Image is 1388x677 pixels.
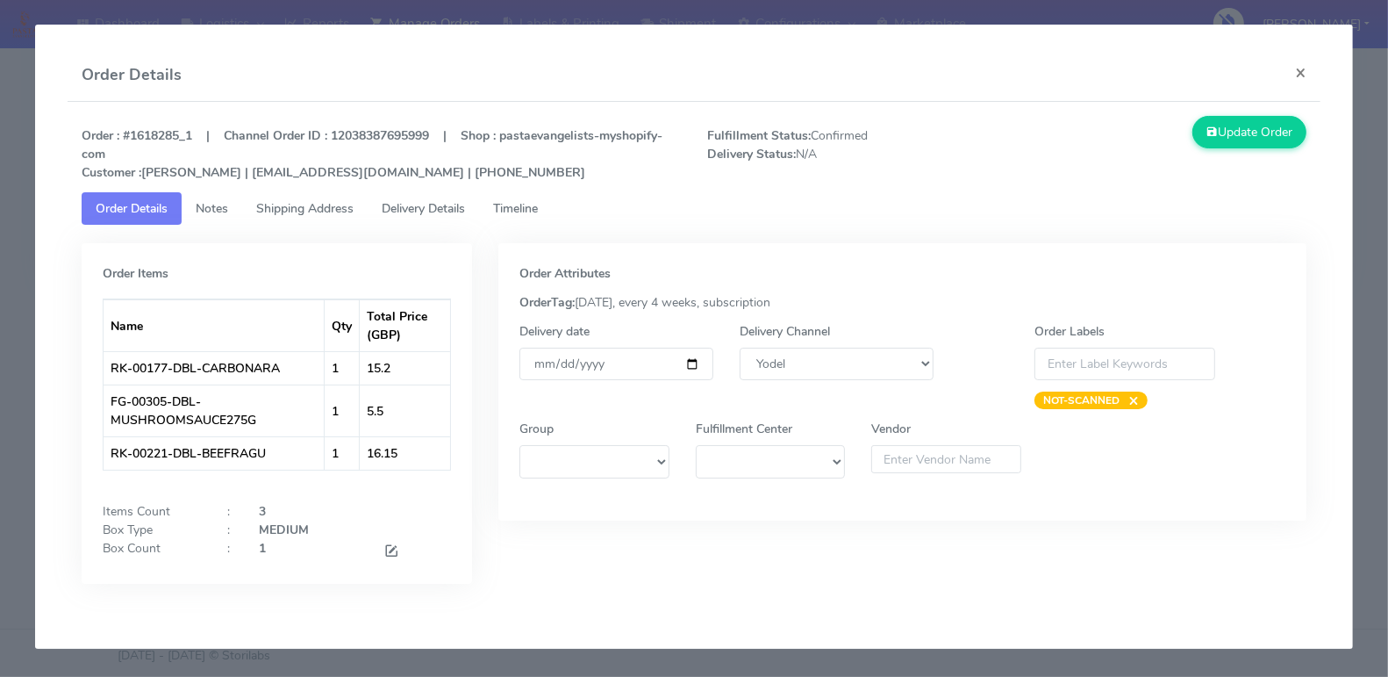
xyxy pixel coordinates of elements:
[360,436,451,470] td: 16.15
[1120,392,1139,409] span: ×
[325,299,360,351] th: Qty
[104,436,325,470] td: RK-00221-DBL-BEEFRAGU
[89,539,214,563] div: Box Count
[256,200,354,217] span: Shipping Address
[196,200,228,217] span: Notes
[1192,116,1306,148] button: Update Order
[506,293,1298,312] div: [DATE], every 4 weeks, subscription
[259,540,266,557] strong: 1
[104,385,325,436] td: FG-00305-DBL-MUSHROOMSAUCE275G
[696,420,792,438] label: Fulfillment Center
[104,299,325,351] th: Name
[519,420,554,438] label: Group
[82,164,141,181] strong: Customer :
[104,351,325,385] td: RK-00177-DBL-CARBONARA
[519,322,590,341] label: Delivery date
[259,503,266,520] strong: 3
[96,200,168,217] span: Order Details
[215,539,247,563] div: :
[89,521,214,539] div: Box Type
[707,146,796,162] strong: Delivery Status:
[360,299,451,351] th: Total Price (GBP)
[89,502,214,521] div: Items Count
[360,351,451,385] td: 15.2
[1034,322,1105,341] label: Order Labels
[215,521,247,539] div: :
[259,522,309,538] strong: MEDIUM
[1043,393,1120,407] strong: NOT-SCANNED
[871,445,1021,473] input: Enter Vendor Name
[707,127,811,144] strong: Fulfillment Status:
[1281,49,1320,96] button: Close
[82,127,662,181] strong: Order : #1618285_1 | Channel Order ID : 12038387695999 | Shop : pastaevangelists-myshopify-com [P...
[519,294,575,311] strong: OrderTag:
[325,385,360,436] td: 1
[360,385,451,436] td: 5.5
[493,200,538,217] span: Timeline
[519,265,611,282] strong: Order Attributes
[215,502,247,521] div: :
[82,192,1306,225] ul: Tabs
[740,322,830,341] label: Delivery Channel
[325,351,360,385] td: 1
[103,265,168,282] strong: Order Items
[1034,348,1215,380] input: Enter Label Keywords
[325,436,360,470] td: 1
[82,63,182,87] h4: Order Details
[382,200,465,217] span: Delivery Details
[694,126,1006,182] span: Confirmed N/A
[871,420,911,438] label: Vendor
